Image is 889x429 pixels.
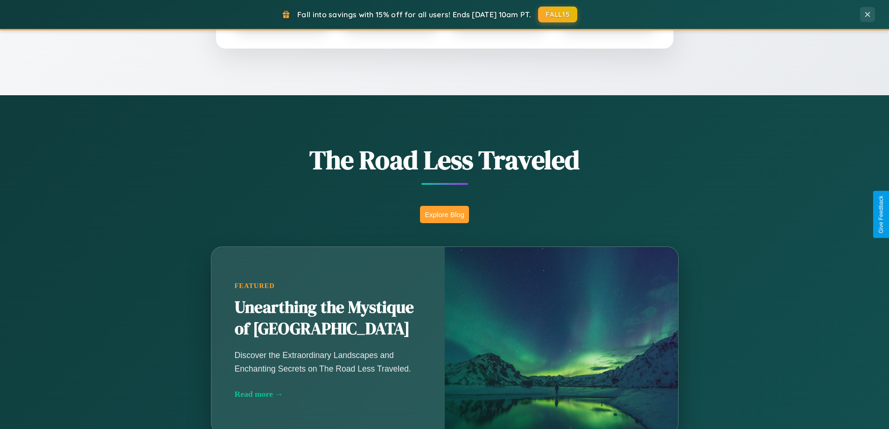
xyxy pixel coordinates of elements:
div: Read more → [235,389,421,399]
div: Featured [235,282,421,290]
h2: Unearthing the Mystique of [GEOGRAPHIC_DATA] [235,297,421,340]
span: Fall into savings with 15% off for all users! Ends [DATE] 10am PT. [297,10,531,19]
button: Explore Blog [420,206,469,223]
h1: The Road Less Traveled [165,142,725,178]
button: FALL15 [538,7,577,22]
div: Give Feedback [878,196,884,233]
p: Discover the Extraordinary Landscapes and Enchanting Secrets on The Road Less Traveled. [235,349,421,375]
